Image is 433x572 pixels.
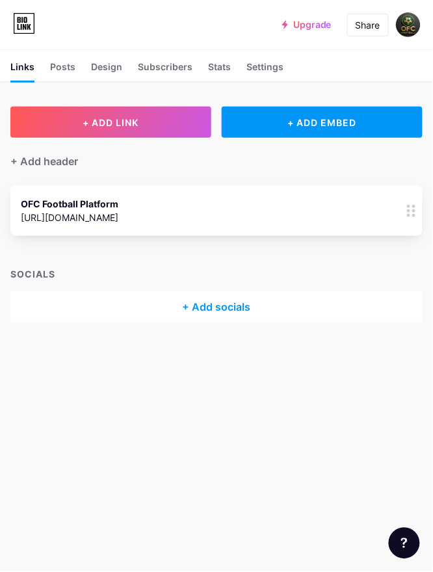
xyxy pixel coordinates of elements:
div: Subscribers [138,60,192,81]
div: Share [356,18,380,32]
div: OFC Football Platform [21,197,118,211]
div: Design [91,60,122,81]
div: + ADD EMBED [222,107,423,138]
button: + ADD LINK [10,107,211,138]
div: Settings [246,60,283,81]
div: Posts [50,60,75,81]
img: Gracie Hall [396,12,421,37]
div: [URL][DOMAIN_NAME] [21,211,118,224]
div: + Add socials [10,291,423,322]
div: Stats [208,60,231,81]
span: + ADD LINK [83,117,139,128]
div: Links [10,60,34,81]
div: + Add header [10,153,78,169]
a: Upgrade [282,19,332,30]
div: SOCIALS [10,267,423,281]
